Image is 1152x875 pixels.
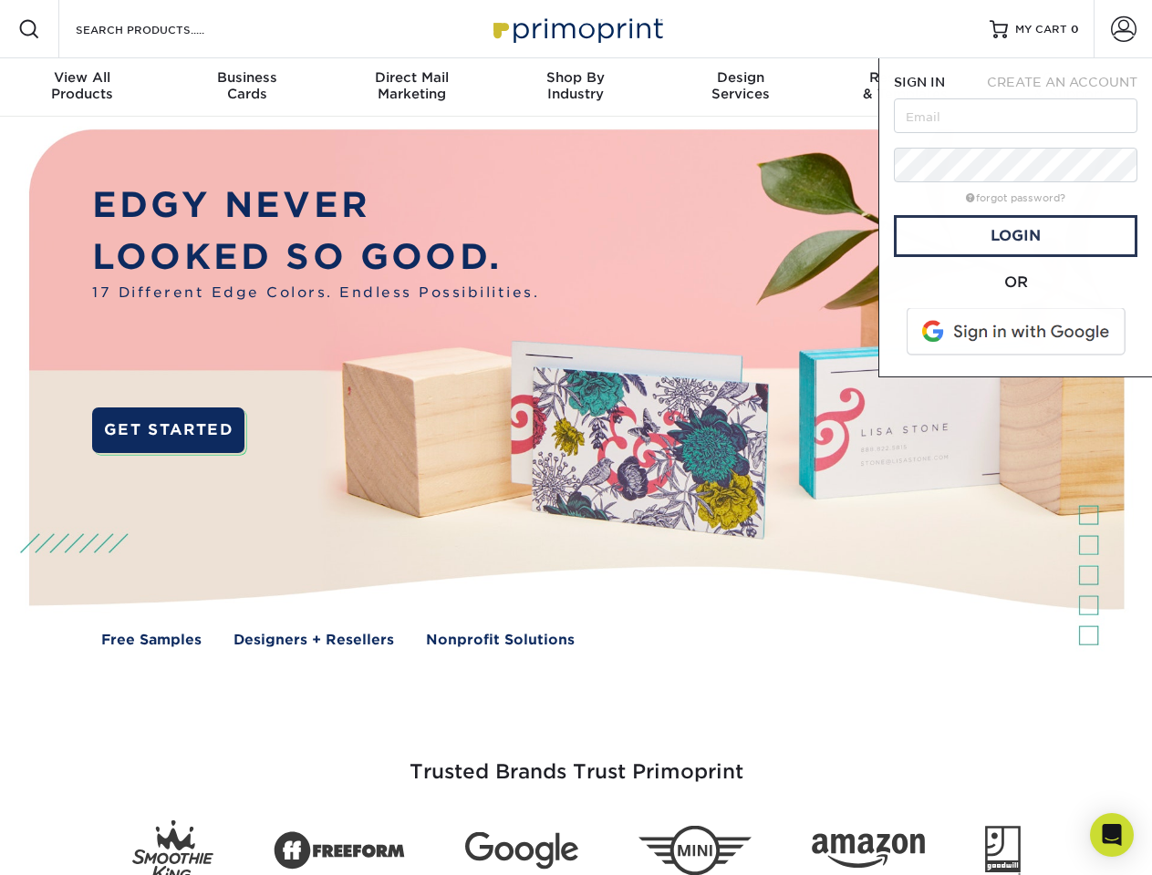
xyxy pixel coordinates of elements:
span: 17 Different Edge Colors. Endless Possibilities. [92,283,539,304]
a: forgot password? [966,192,1065,204]
iframe: Google Customer Reviews [5,819,155,869]
p: EDGY NEVER [92,180,539,232]
img: Google [465,832,578,870]
input: SEARCH PRODUCTS..... [74,18,252,40]
div: OR [894,272,1137,293]
div: Services [659,69,823,102]
a: Free Samples [101,630,202,651]
img: Primoprint [485,9,668,48]
div: Marketing [329,69,493,102]
div: Open Intercom Messenger [1090,813,1134,857]
a: DesignServices [659,58,823,117]
a: Login [894,215,1137,257]
span: Direct Mail [329,69,493,86]
span: CREATE AN ACCOUNT [987,75,1137,89]
div: Cards [164,69,328,102]
a: Direct MailMarketing [329,58,493,117]
span: Design [659,69,823,86]
a: Resources& Templates [823,58,987,117]
p: LOOKED SO GOOD. [92,232,539,283]
a: Nonprofit Solutions [426,630,575,651]
div: Industry [493,69,658,102]
a: Designers + Resellers [234,630,394,651]
a: Shop ByIndustry [493,58,658,117]
a: BusinessCards [164,58,328,117]
span: Business [164,69,328,86]
input: Email [894,98,1137,133]
span: MY CART [1015,22,1067,37]
div: & Templates [823,69,987,102]
a: GET STARTED [92,407,244,453]
span: Shop By [493,69,658,86]
span: SIGN IN [894,75,945,89]
h3: Trusted Brands Trust Primoprint [43,716,1110,806]
img: Goodwill [985,826,1021,875]
img: Amazon [812,834,925,869]
span: Resources [823,69,987,86]
span: 0 [1071,23,1079,36]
